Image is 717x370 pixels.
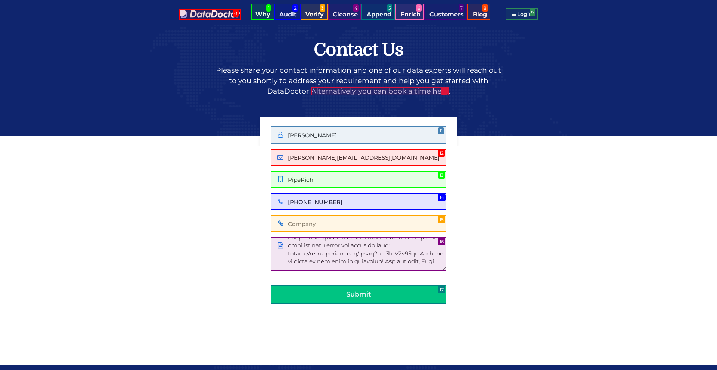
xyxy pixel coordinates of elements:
[271,193,446,210] input: Enter your Phone number
[305,11,324,18] span: Verify
[271,237,446,271] textarea: Write us a note about your requirement
[333,11,358,18] span: Cleanse
[255,11,270,18] span: Why
[328,4,362,20] a: Cleanse
[396,4,425,20] a: Enrich
[400,11,420,18] span: Enrich
[429,11,464,18] span: Customers
[279,11,297,18] span: Audit
[362,4,396,20] a: Append
[271,149,446,166] input: Enter your Email Address
[507,8,538,20] a: Login
[425,4,468,20] a: Customers
[271,215,446,232] input: Enter your Company name
[251,4,275,20] a: Why
[311,87,448,95] a: Alternatively, you can book a time here
[179,65,538,97] p: Please share your contact information and one of our data experts will reach out to you shortly t...
[271,171,446,188] input: Company
[301,4,328,20] a: Verify
[271,285,446,304] button: Submit
[473,11,487,18] span: Blog
[275,4,301,20] a: Audit
[367,11,391,18] span: Append
[468,4,491,20] a: Blog
[179,40,538,60] h1: Contact Us
[271,126,446,143] input: Enter your Name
